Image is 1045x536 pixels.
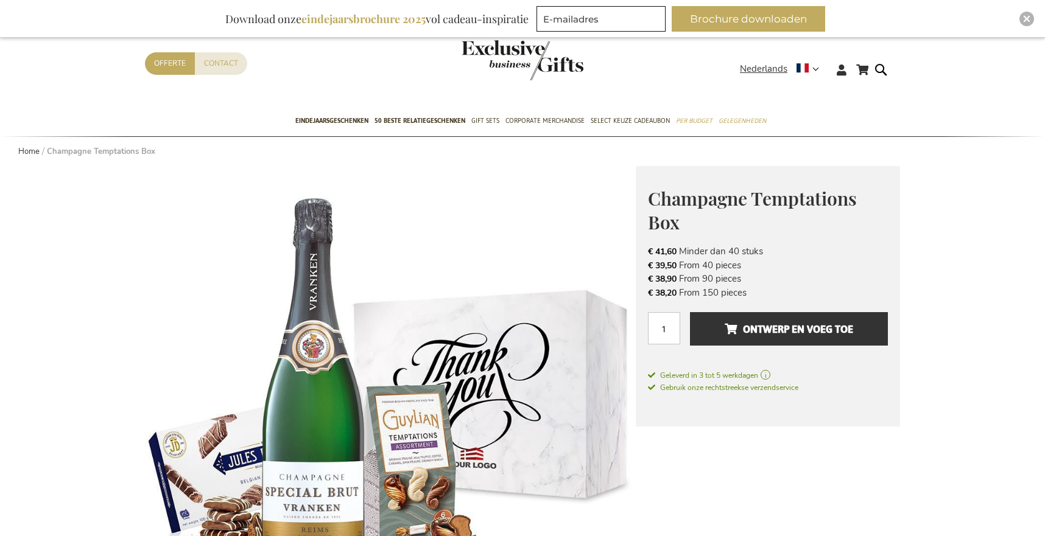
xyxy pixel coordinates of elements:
[690,312,888,346] button: Ontwerp en voeg toe
[740,62,787,76] span: Nederlands
[648,272,888,285] li: From 90 pieces
[648,260,677,271] span: € 39,50
[471,114,499,127] span: Gift Sets
[648,186,857,234] span: Champagne Temptations Box
[648,312,680,344] input: Aantal
[740,62,827,76] div: Nederlands
[462,40,583,80] img: Exclusive Business gifts logo
[648,287,677,299] span: € 38,20
[505,114,585,127] span: Corporate Merchandise
[301,12,426,26] b: eindejaarsbrochure 2025
[145,52,195,75] a: Offerte
[537,6,666,32] input: E-mailadres
[220,6,534,32] div: Download onze vol cadeau-inspiratie
[648,259,888,272] li: From 40 pieces
[1023,15,1030,23] img: Close
[676,114,712,127] span: Per Budget
[648,370,888,381] a: Geleverd in 3 tot 5 werkdagen
[719,114,766,127] span: Gelegenheden
[462,40,522,80] a: store logo
[1019,12,1034,26] div: Close
[591,114,670,127] span: Select Keuze Cadeaubon
[195,52,247,75] a: Contact
[18,146,40,157] a: Home
[725,319,853,339] span: Ontwerp en voeg toe
[672,6,825,32] button: Brochure downloaden
[648,246,677,257] span: € 41,60
[375,114,465,127] span: 50 beste relatiegeschenken
[648,245,888,258] li: Minder dan 40 stuks
[648,383,798,392] span: Gebruik onze rechtstreekse verzendservice
[295,114,368,127] span: Eindejaarsgeschenken
[648,381,798,393] a: Gebruik onze rechtstreekse verzendservice
[47,146,155,157] strong: Champagne Temptations Box
[537,6,669,35] form: marketing offers and promotions
[648,273,677,285] span: € 38,90
[648,286,888,299] li: From 150 pieces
